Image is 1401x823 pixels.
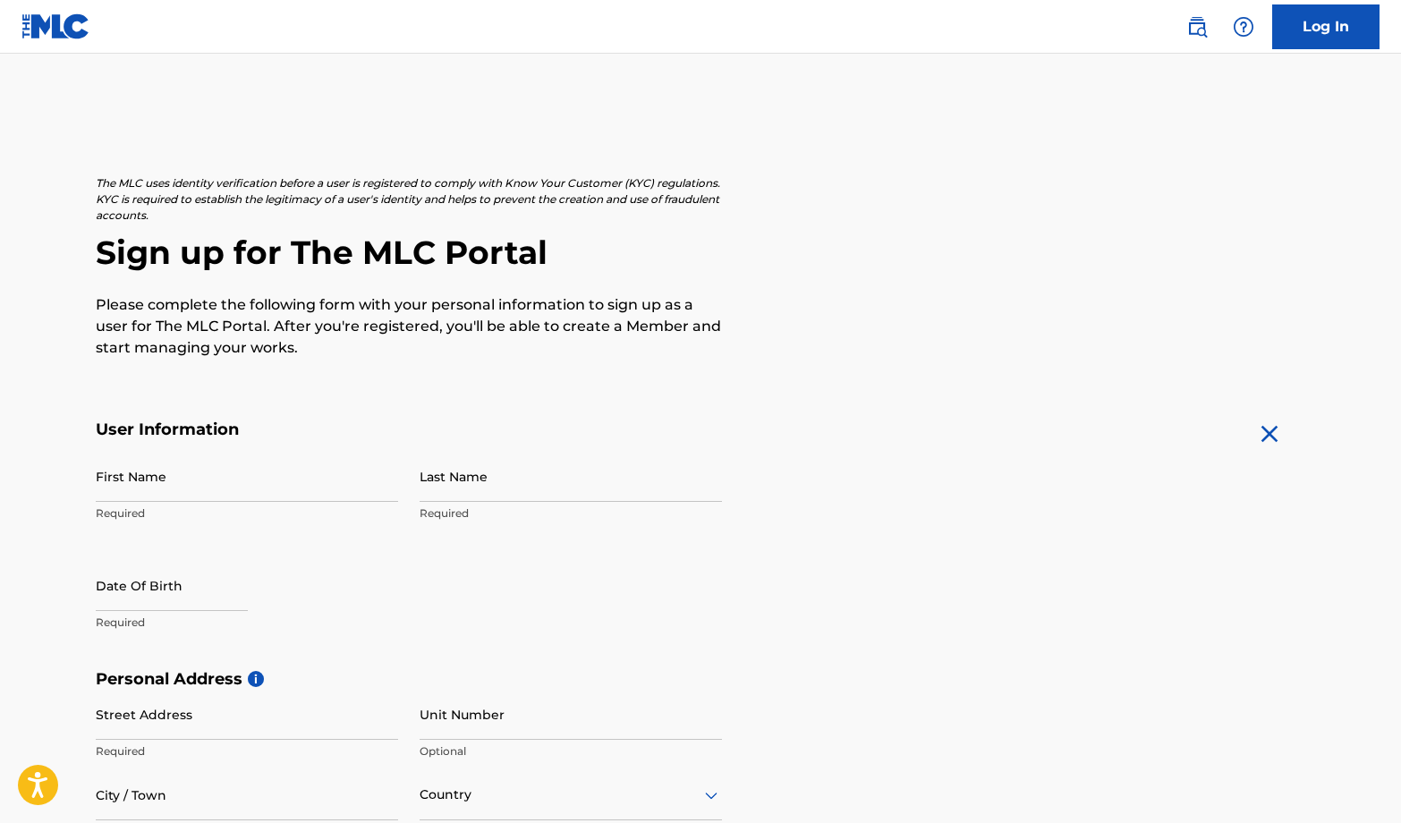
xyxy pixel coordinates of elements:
[248,671,264,687] span: i
[96,233,1305,273] h2: Sign up for The MLC Portal
[1312,737,1401,823] iframe: Chat Widget
[96,175,722,224] p: The MLC uses identity verification before a user is registered to comply with Know Your Customer ...
[96,669,1305,690] h5: Personal Address
[420,743,722,759] p: Optional
[96,505,398,522] p: Required
[1179,9,1215,45] a: Public Search
[96,615,398,631] p: Required
[21,13,90,39] img: MLC Logo
[1272,4,1380,49] a: Log In
[1255,420,1284,448] img: close
[1233,16,1254,38] img: help
[1186,16,1208,38] img: search
[1226,9,1261,45] div: Help
[96,294,722,359] p: Please complete the following form with your personal information to sign up as a user for The ML...
[96,743,398,759] p: Required
[420,505,722,522] p: Required
[96,420,722,440] h5: User Information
